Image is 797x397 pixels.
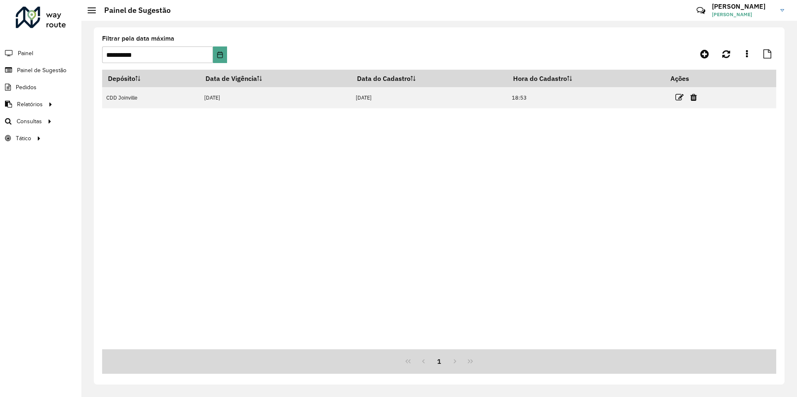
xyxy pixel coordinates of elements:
[18,49,33,58] span: Painel
[507,87,664,108] td: 18:53
[431,353,447,369] button: 1
[16,83,37,92] span: Pedidos
[200,87,351,108] td: [DATE]
[690,92,697,103] a: Excluir
[712,2,774,10] h3: [PERSON_NAME]
[102,70,200,87] th: Depósito
[351,70,507,87] th: Data do Cadastro
[507,70,664,87] th: Hora do Cadastro
[712,11,774,18] span: [PERSON_NAME]
[213,46,227,63] button: Choose Date
[17,100,43,109] span: Relatórios
[96,6,171,15] h2: Painel de Sugestão
[17,66,66,75] span: Painel de Sugestão
[692,2,710,19] a: Contato Rápido
[675,92,684,103] a: Editar
[102,87,200,108] td: CDD Joinville
[102,34,174,44] label: Filtrar pela data máxima
[665,70,714,87] th: Ações
[17,117,42,126] span: Consultas
[200,70,351,87] th: Data de Vigência
[16,134,31,143] span: Tático
[351,87,507,108] td: [DATE]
